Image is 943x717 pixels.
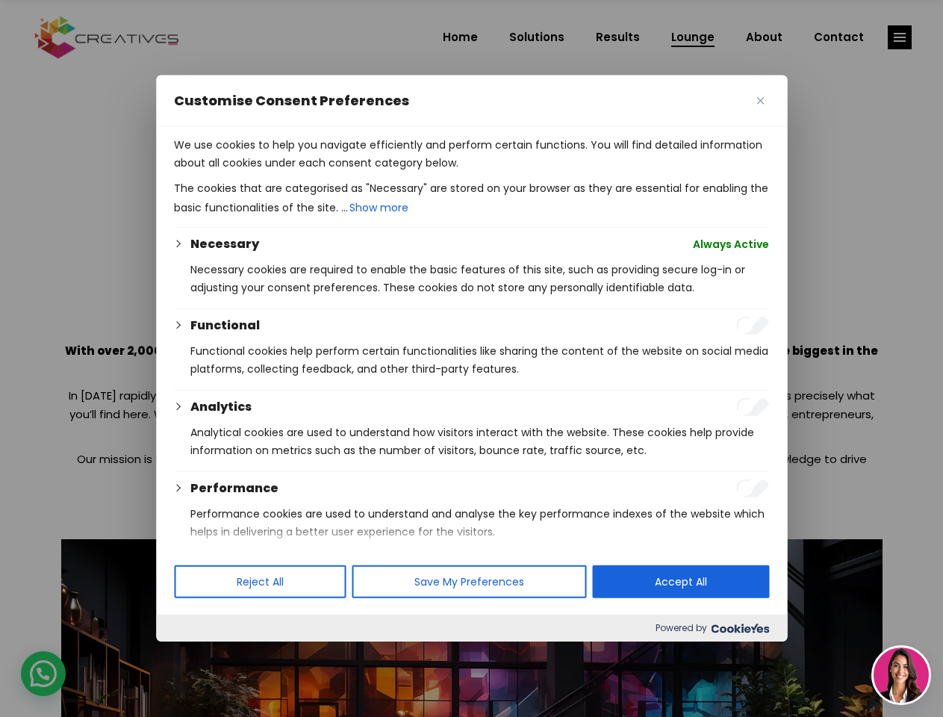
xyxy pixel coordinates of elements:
input: Enable Analytics [736,398,769,416]
button: Necessary [190,235,259,253]
span: Always Active [693,235,769,253]
p: We use cookies to help you navigate efficiently and perform certain functions. You will find deta... [174,136,769,172]
button: Analytics [190,398,252,416]
button: Save My Preferences [352,565,586,598]
input: Enable Functional [736,317,769,335]
button: Accept All [592,565,769,598]
input: Enable Performance [736,479,769,497]
span: Customise Consent Preferences [174,92,409,110]
button: Reject All [174,565,346,598]
div: Customise Consent Preferences [156,75,787,642]
img: Cookieyes logo [711,624,769,633]
img: Close [756,97,764,105]
p: Analytical cookies are used to understand how visitors interact with the website. These cookies h... [190,423,769,459]
p: Functional cookies help perform certain functionalities like sharing the content of the website o... [190,342,769,378]
button: Close [751,92,769,110]
p: Performance cookies are used to understand and analyse the key performance indexes of the website... [190,505,769,541]
img: agent [874,648,929,703]
div: Powered by [156,615,787,642]
p: Necessary cookies are required to enable the basic features of this site, such as providing secur... [190,261,769,297]
button: Performance [190,479,278,497]
button: Functional [190,317,260,335]
p: The cookies that are categorised as "Necessary" are stored on your browser as they are essential ... [174,179,769,218]
button: Show more [348,197,410,218]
